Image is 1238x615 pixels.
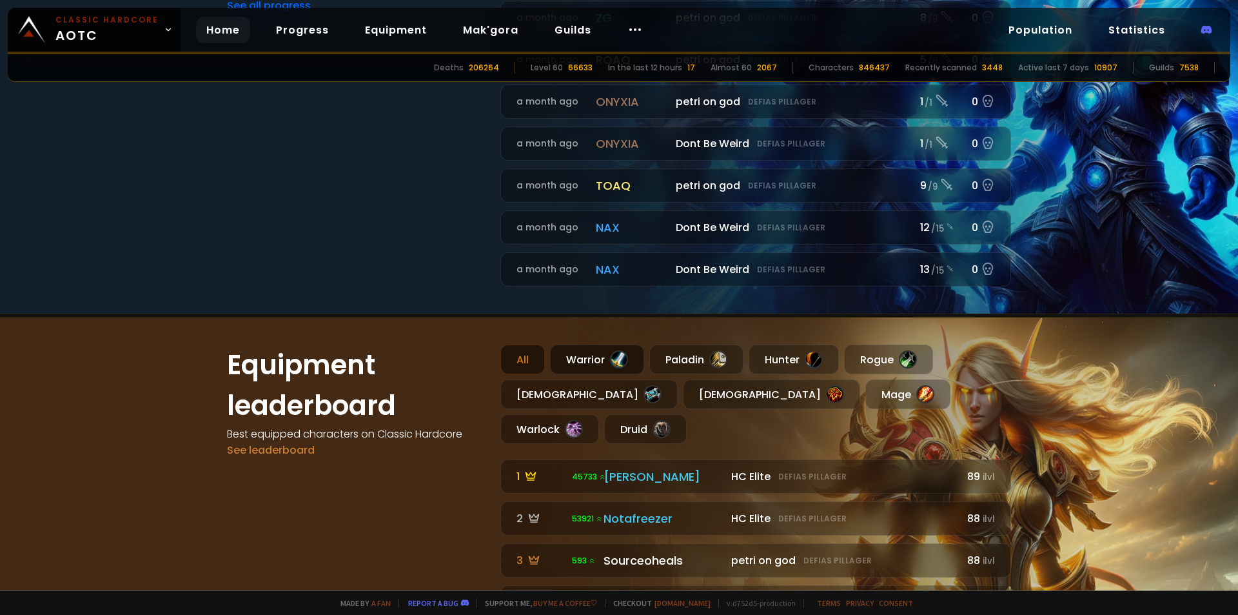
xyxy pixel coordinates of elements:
[865,379,950,409] div: Mage
[55,14,159,26] small: Classic Hardcore
[227,426,485,442] h4: Best equipped characters on Classic Hardcore
[649,345,743,374] div: Paladin
[844,345,933,374] div: Rogue
[500,501,1011,536] a: 2 53921 Notafreezer HC EliteDefias Pillager88ilvl
[778,471,847,483] small: Defias Pillager
[604,468,723,485] div: [PERSON_NAME]
[477,598,597,608] span: Support me,
[572,513,603,525] span: 53921
[983,471,995,483] small: ilvl
[516,469,564,485] div: 1
[371,598,391,608] a: a fan
[1094,62,1117,74] div: 10907
[469,62,499,74] div: 206264
[1179,62,1199,74] div: 7538
[1149,62,1174,74] div: Guilds
[983,513,995,525] small: ilvl
[8,8,181,52] a: Classic HardcoreAOTC
[408,598,458,608] a: Report a bug
[803,555,872,567] small: Defias Pillager
[355,17,437,43] a: Equipment
[654,598,711,608] a: [DOMAIN_NAME]
[516,552,564,569] div: 3
[568,62,593,74] div: 66633
[859,62,890,74] div: 846437
[749,345,839,374] div: Hunter
[879,598,913,608] a: Consent
[500,543,1011,578] a: 3 593 Sourceoheals petri on godDefias Pillager88ilvl
[544,17,602,43] a: Guilds
[500,1,1011,35] a: a month agozgpetri on godDefias Pillager8 /90
[266,17,339,43] a: Progress
[1098,17,1175,43] a: Statistics
[500,85,1011,119] a: a month agoonyxiapetri on godDefias Pillager1 /10
[905,62,977,74] div: Recently scanned
[604,510,723,527] div: Notafreezer
[227,345,485,426] h1: Equipment leaderboard
[500,345,545,374] div: All
[227,443,315,458] a: See leaderboard
[550,345,644,374] div: Warrior
[453,17,529,43] a: Mak'gora
[1018,62,1089,74] div: Active last 7 days
[817,598,841,608] a: Terms
[809,62,854,74] div: Characters
[731,469,954,485] div: HC Elite
[605,598,711,608] span: Checkout
[983,555,995,567] small: ilvl
[196,17,250,43] a: Home
[731,552,954,569] div: petri on god
[846,598,874,608] a: Privacy
[500,210,1011,245] a: a month agonaxDont Be WeirdDefias Pillager12 /150
[687,62,695,74] div: 17
[604,414,687,444] div: Druid
[718,598,796,608] span: v. d752d5 - production
[608,62,682,74] div: In the last 12 hours
[604,552,723,569] div: Sourceoheals
[982,62,1003,74] div: 3448
[572,471,606,483] span: 45733
[55,14,159,45] span: AOTC
[533,598,597,608] a: Buy me a coffee
[961,552,995,569] div: 88
[998,17,1083,43] a: Population
[500,414,599,444] div: Warlock
[516,510,564,527] div: 2
[711,62,752,74] div: Almost 60
[333,598,391,608] span: Made by
[500,252,1011,287] a: a month agonaxDont Be WeirdDefias Pillager13 /150
[434,62,464,74] div: Deaths
[500,459,1011,494] a: 1 45733 [PERSON_NAME] HC EliteDefias Pillager89ilvl
[500,168,1011,203] a: a month agotoaqpetri on godDefias Pillager9 /90
[757,62,777,74] div: 2067
[961,510,995,527] div: 88
[683,379,860,409] div: [DEMOGRAPHIC_DATA]
[778,513,847,525] small: Defias Pillager
[500,379,678,409] div: [DEMOGRAPHIC_DATA]
[500,126,1011,161] a: a month agoonyxiaDont Be WeirdDefias Pillager1 /10
[731,510,954,527] div: HC Elite
[531,62,563,74] div: Level 60
[572,555,596,567] span: 593
[961,469,995,485] div: 89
